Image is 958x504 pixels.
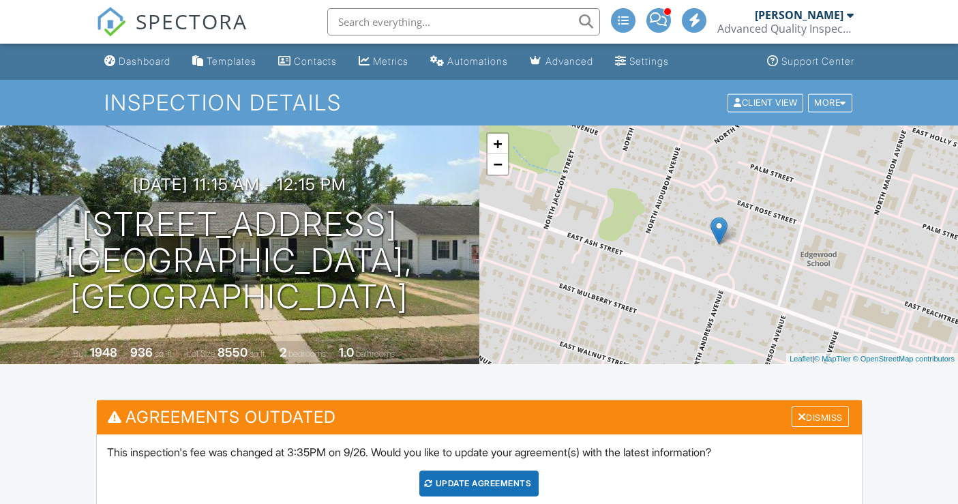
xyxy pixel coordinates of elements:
a: Advanced [524,49,599,74]
a: Settings [610,49,674,74]
div: Advanced [545,55,593,67]
a: © MapTiler [814,355,851,363]
a: Client View [726,97,807,107]
div: 8550 [218,345,248,359]
h1: Inspection Details [104,91,853,115]
div: Dismiss [792,406,849,428]
span: bathrooms [356,349,395,359]
span: sq.ft. [250,349,267,359]
a: SPECTORA [96,18,248,47]
div: 2 [280,345,286,359]
a: Zoom in [488,134,508,154]
a: Templates [187,49,262,74]
div: [PERSON_NAME] [755,8,843,22]
div: More [808,93,852,112]
a: © OpenStreetMap contributors [853,355,955,363]
h1: [STREET_ADDRESS] [GEOGRAPHIC_DATA], [GEOGRAPHIC_DATA] [22,207,458,314]
div: Templates [207,55,256,67]
a: Zoom out [488,154,508,175]
a: Contacts [273,49,342,74]
div: Metrics [373,55,408,67]
div: Update Agreements [419,471,539,496]
div: Settings [629,55,669,67]
div: Dashboard [119,55,170,67]
div: Automations [447,55,508,67]
img: The Best Home Inspection Software - Spectora [96,7,126,37]
h3: Agreements Outdated [97,400,862,434]
a: Metrics [353,49,414,74]
span: Built [73,349,88,359]
a: Support Center [762,49,860,74]
span: bedrooms [288,349,326,359]
span: sq. ft. [155,349,174,359]
span: Lot Size [187,349,215,359]
span: SPECTORA [136,7,248,35]
a: Leaflet [790,355,812,363]
div: 936 [130,345,153,359]
input: Search everything... [327,8,600,35]
div: Client View [728,93,803,112]
a: Automations (Advanced) [425,49,513,74]
div: Contacts [294,55,337,67]
div: 1.0 [339,345,354,359]
div: | [786,353,958,365]
div: Support Center [781,55,854,67]
a: Dashboard [99,49,176,74]
h3: [DATE] 11:15 am - 12:15 pm [133,175,346,194]
div: 1948 [90,345,117,359]
div: Advanced Quality Inspections LLC [717,22,854,35]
